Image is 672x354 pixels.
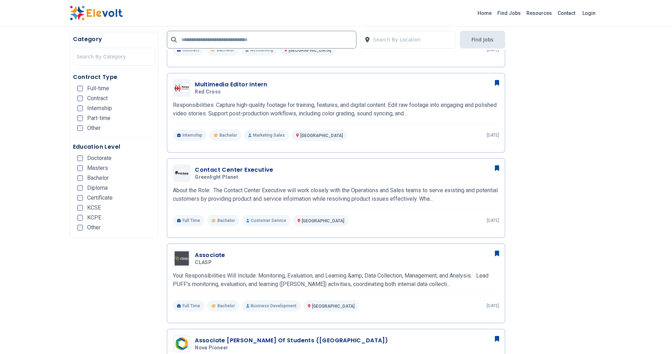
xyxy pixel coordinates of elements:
h5: Contract Type [73,73,156,81]
span: Bachelor [218,303,235,309]
p: Full Time [173,300,204,312]
img: CLASP [175,251,189,265]
h3: Multimedia Editor Intern [195,80,267,89]
span: Full-time [87,86,109,91]
h3: Contact Center Executive [195,166,273,174]
a: Home [475,7,495,19]
p: [DATE] [487,303,499,309]
input: Doctorate [77,155,83,161]
span: Internship [87,105,112,111]
span: Nova Pioneer [195,345,228,351]
h5: Education Level [73,143,156,151]
span: Bachelor [217,47,234,53]
span: [GEOGRAPHIC_DATA] [300,133,343,138]
span: [GEOGRAPHIC_DATA] [289,48,331,53]
span: Greenlight Planet [195,174,238,181]
span: Bachelor [218,218,235,223]
span: Other [87,225,101,230]
iframe: Chat Widget [637,320,672,354]
img: Greenlight Planet [175,171,189,175]
h3: Associate [PERSON_NAME] Of Students ([GEOGRAPHIC_DATA]) [195,336,388,345]
p: Contract [173,44,204,56]
span: Contract [87,96,108,101]
h3: Associate [195,251,225,259]
h5: Category [73,35,156,44]
span: Part-time [87,115,111,121]
p: Accounting [241,44,277,56]
p: [DATE] [487,47,499,53]
p: Marketing Sales [244,130,289,141]
a: Login [578,6,600,20]
p: [DATE] [487,218,499,223]
a: Red crossMultimedia Editor InternRed crossResponsibilities: Capture high-quality footage for trai... [173,79,499,141]
span: KCPE [87,215,101,221]
span: [GEOGRAPHIC_DATA] [302,218,344,223]
p: Your Responsibilities Will Include: Monitoring, Evaluation, and Learning &amp; Data Collection, M... [173,272,499,289]
span: Masters [87,165,108,171]
p: Customer Service [242,215,290,226]
input: Full-time [77,86,83,91]
input: Bachelor [77,175,83,181]
input: Part-time [77,115,83,121]
a: Greenlight PlanetContact Center ExecutiveGreenlight PlanetAbout the Role: The Contact Center Exec... [173,164,499,226]
img: Nova Pioneer [175,337,189,351]
input: Diploma [77,185,83,191]
input: KCPE [77,215,83,221]
button: Find Jobs [460,31,505,48]
input: Other [77,125,83,131]
span: KCSE [87,205,101,211]
img: Red cross [175,84,189,92]
span: Red cross [195,89,221,95]
a: Find Jobs [495,7,524,19]
p: [DATE] [487,132,499,138]
a: CLASPAssociateCLASPYour Responsibilities Will Include: Monitoring, Evaluation, and Learning &amp;... [173,250,499,312]
span: Doctorate [87,155,112,161]
span: Bachelor [87,175,109,181]
p: Internship [173,130,207,141]
a: Resources [524,7,555,19]
input: Masters [77,165,83,171]
span: Other [87,125,101,131]
input: Contract [77,96,83,101]
input: Certificate [77,195,83,201]
input: Other [77,225,83,230]
p: Full Time [173,215,204,226]
span: CLASP [195,259,212,266]
p: Business Development [242,300,301,312]
span: Certificate [87,195,113,201]
span: [GEOGRAPHIC_DATA] [312,304,355,309]
input: Internship [77,105,83,111]
span: Diploma [87,185,108,191]
input: KCSE [77,205,83,211]
a: Contact [555,7,578,19]
p: Responsibilities: Capture high-quality footage for training, features, and digital content. Edit ... [173,101,499,118]
span: Bachelor [220,132,237,138]
p: About the Role: The Contact Center Executive will work closely with the Operations and Sales team... [173,186,499,203]
img: Elevolt [70,6,123,21]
